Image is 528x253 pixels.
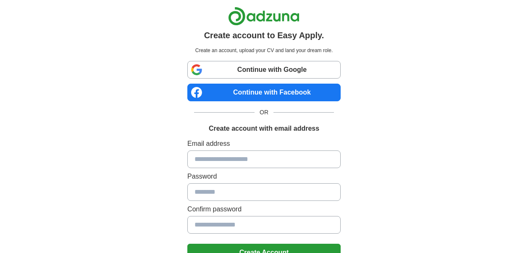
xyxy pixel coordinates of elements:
[209,124,319,134] h1: Create account with email address
[187,61,341,79] a: Continue with Google
[189,47,339,54] p: Create an account, upload your CV and land your dream role.
[204,29,324,42] h1: Create account to Easy Apply.
[187,139,341,149] label: Email address
[187,204,341,214] label: Confirm password
[228,7,299,26] img: Adzuna logo
[187,171,341,182] label: Password
[255,108,273,117] span: OR
[187,84,341,101] a: Continue with Facebook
